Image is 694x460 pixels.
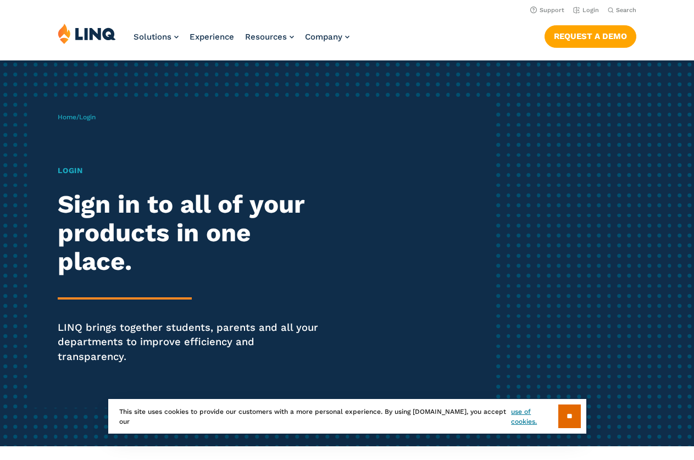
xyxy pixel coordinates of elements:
[58,113,76,121] a: Home
[530,7,564,14] a: Support
[511,407,558,426] a: use of cookies.
[190,32,234,42] a: Experience
[545,23,636,47] nav: Button Navigation
[58,113,96,121] span: /
[58,165,325,176] h1: Login
[134,32,171,42] span: Solutions
[608,6,636,14] button: Open Search Bar
[108,399,586,434] div: This site uses cookies to provide our customers with a more personal experience. By using [DOMAIN...
[134,23,349,59] nav: Primary Navigation
[573,7,599,14] a: Login
[305,32,342,42] span: Company
[245,32,287,42] span: Resources
[545,25,636,47] a: Request a Demo
[58,23,116,44] img: LINQ | K‑12 Software
[305,32,349,42] a: Company
[79,113,96,121] span: Login
[58,190,325,276] h2: Sign in to all of your products in one place.
[616,7,636,14] span: Search
[58,320,325,364] p: LINQ brings together students, parents and all your departments to improve efficiency and transpa...
[245,32,294,42] a: Resources
[134,32,179,42] a: Solutions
